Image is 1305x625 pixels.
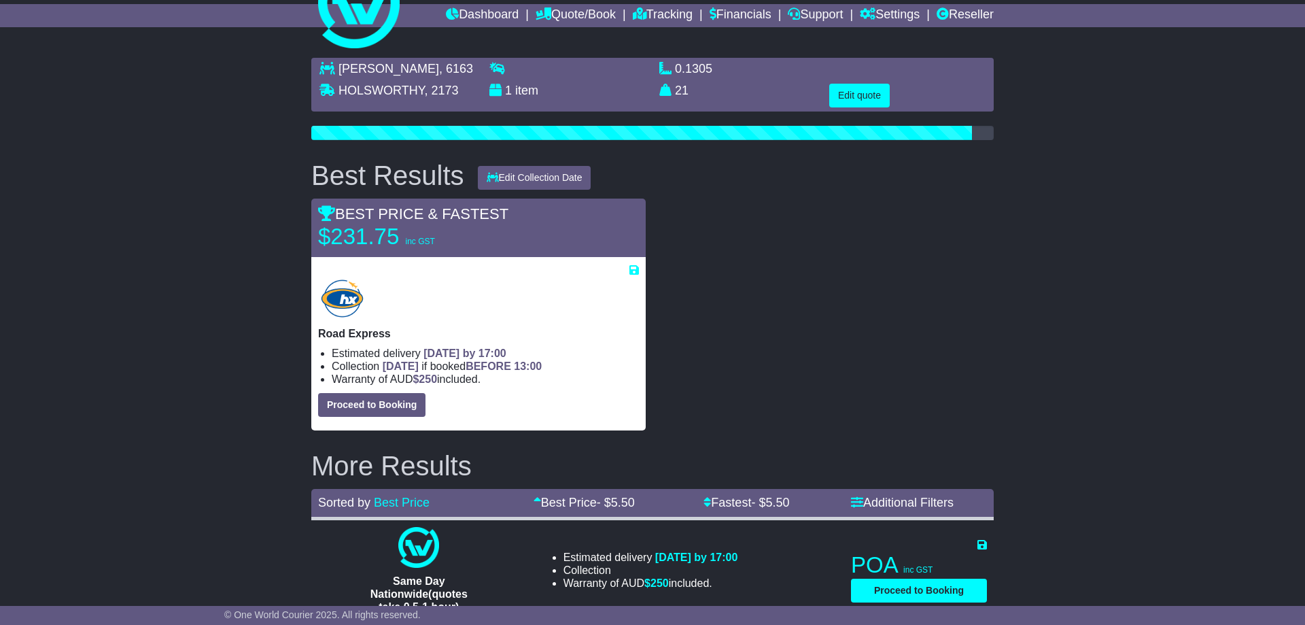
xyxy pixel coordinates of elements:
[338,62,439,75] span: [PERSON_NAME]
[633,4,693,27] a: Tracking
[424,84,458,97] span: , 2173
[765,496,789,509] span: 5.50
[829,84,890,107] button: Edit quote
[851,552,987,579] p: POA
[304,161,471,190] div: Best Results
[224,609,421,620] span: © One World Courier 2025. All rights reserved.
[419,373,437,385] span: 250
[937,4,994,27] a: Reseller
[413,373,437,385] span: $
[370,575,468,613] span: Same Day Nationwide(quotes take 0.5-1 hour)
[332,347,639,360] li: Estimated delivery
[788,4,843,27] a: Support
[563,551,738,564] li: Estimated delivery
[611,496,635,509] span: 5.50
[383,360,419,372] span: [DATE]
[534,496,635,509] a: Best Price- $5.50
[505,84,512,97] span: 1
[860,4,920,27] a: Settings
[563,564,738,577] li: Collection
[318,277,366,320] img: Hunter Express: Road Express
[710,4,771,27] a: Financials
[398,527,439,568] img: One World Courier: Same Day Nationwide(quotes take 0.5-1 hour)
[644,577,669,589] span: $
[536,4,616,27] a: Quote/Book
[332,373,639,386] li: Warranty of AUD included.
[751,496,789,509] span: - $
[318,205,508,222] span: BEST PRICE & FASTEST
[903,565,933,575] span: inc GST
[851,496,954,509] a: Additional Filters
[650,577,669,589] span: 250
[405,237,434,246] span: inc GST
[318,496,370,509] span: Sorted by
[655,552,738,563] span: [DATE] by 17:00
[675,62,712,75] span: 0.1305
[338,84,424,97] span: HOLSWORTHY
[515,84,538,97] span: item
[466,360,511,372] span: BEFORE
[318,223,488,250] p: $231.75
[318,393,425,417] button: Proceed to Booking
[851,579,987,603] button: Proceed to Booking
[563,577,738,590] li: Warranty of AUD included.
[703,496,789,509] a: Fastest- $5.50
[597,496,635,509] span: - $
[383,360,542,372] span: if booked
[311,451,994,481] h2: More Results
[478,166,591,190] button: Edit Collection Date
[423,348,506,359] span: [DATE] by 17:00
[675,84,689,97] span: 21
[439,62,473,75] span: , 6163
[332,360,639,373] li: Collection
[446,4,519,27] a: Dashboard
[318,327,639,340] p: Road Express
[514,360,542,372] span: 13:00
[374,496,430,509] a: Best Price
